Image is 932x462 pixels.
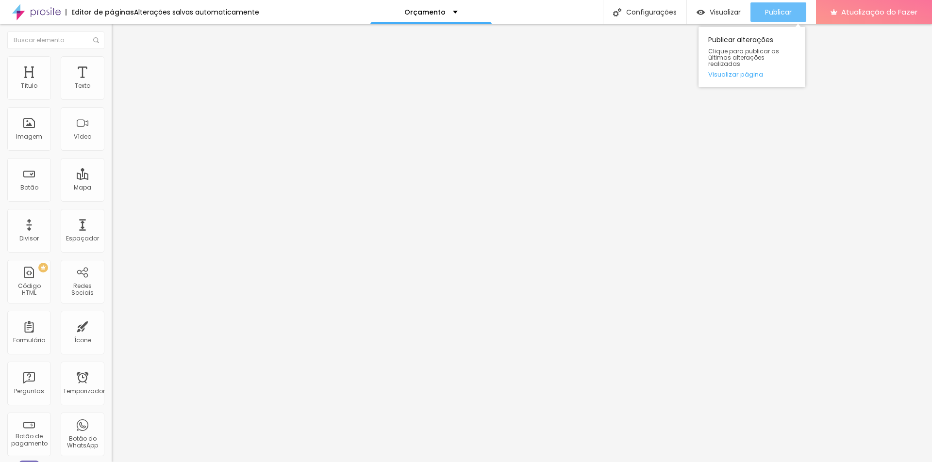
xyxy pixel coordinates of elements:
img: Ícone [613,8,621,16]
font: Título [21,81,37,90]
font: Código HTML [18,282,41,297]
font: Clique para publicar as últimas alterações realizadas [708,47,779,68]
font: Imagem [16,132,42,141]
font: Temporizador [63,387,105,395]
font: Visualizar [710,7,741,17]
font: Botão do WhatsApp [67,434,98,449]
img: view-1.svg [697,8,705,16]
input: Buscar elemento [7,32,104,49]
font: Atualização do Fazer [841,7,917,17]
font: Perguntas [14,387,44,395]
font: Formulário [13,336,45,344]
font: Ícone [74,336,91,344]
button: Publicar [750,2,806,22]
font: Divisor [19,234,39,242]
font: Redes Sociais [71,282,94,297]
a: Visualizar página [708,71,796,78]
font: Configurações [626,7,677,17]
button: Visualizar [687,2,750,22]
font: Publicar alterações [708,35,773,45]
img: Ícone [93,37,99,43]
font: Vídeo [74,132,91,141]
font: Texto [75,81,90,90]
font: Alterações salvas automaticamente [134,7,259,17]
font: Orçamento [404,7,446,17]
iframe: Editor [112,24,932,462]
font: Espaçador [66,234,99,242]
font: Botão de pagamento [11,432,48,447]
font: Editor de páginas [71,7,134,17]
font: Mapa [74,183,91,191]
font: Botão [20,183,38,191]
font: Visualizar página [708,70,763,79]
font: Publicar [765,7,792,17]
